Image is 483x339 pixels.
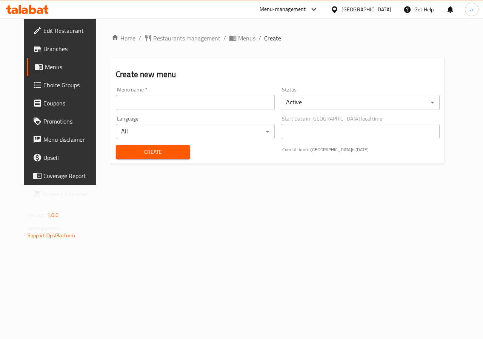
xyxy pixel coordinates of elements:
span: Menu disclaimer [43,135,98,144]
h2: Create new menu [116,69,440,80]
a: Upsell [27,149,105,167]
li: / [138,34,141,43]
a: Branches [27,40,105,58]
span: Coverage Report [43,171,98,180]
span: Restaurants management [153,34,220,43]
span: Create [122,147,184,157]
a: Restaurants management [144,34,220,43]
span: Branches [43,44,98,53]
a: Menu disclaimer [27,130,105,149]
div: [GEOGRAPHIC_DATA] [341,5,391,14]
span: Get support on: [28,223,62,233]
nav: breadcrumb [111,34,444,43]
a: Menus [27,58,105,76]
span: Create [264,34,281,43]
input: Please enter Menu name [116,95,275,110]
span: Menus [45,62,98,71]
a: Coupons [27,94,105,112]
div: Active [281,95,440,110]
li: / [258,34,261,43]
div: All [116,124,275,139]
a: Grocery Checklist [27,185,105,203]
a: Support.OpsPlatform [28,231,75,240]
span: Version: [28,210,46,220]
div: Menu-management [260,5,306,14]
a: Promotions [27,112,105,130]
span: Menus [238,34,255,43]
span: Coupons [43,99,98,108]
a: Home [111,34,135,43]
p: Current time in [GEOGRAPHIC_DATA] is [DATE] [282,146,440,153]
li: / [223,34,226,43]
span: Upsell [43,153,98,162]
a: Edit Restaurant [27,22,105,40]
span: Promotions [43,117,98,126]
span: Grocery Checklist [43,189,98,198]
button: Create [116,145,190,159]
span: Edit Restaurant [43,26,98,35]
a: Choice Groups [27,76,105,94]
a: Coverage Report [27,167,105,185]
span: 1.0.0 [47,210,59,220]
span: a [470,5,473,14]
a: Menus [229,34,255,43]
span: Choice Groups [43,80,98,90]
